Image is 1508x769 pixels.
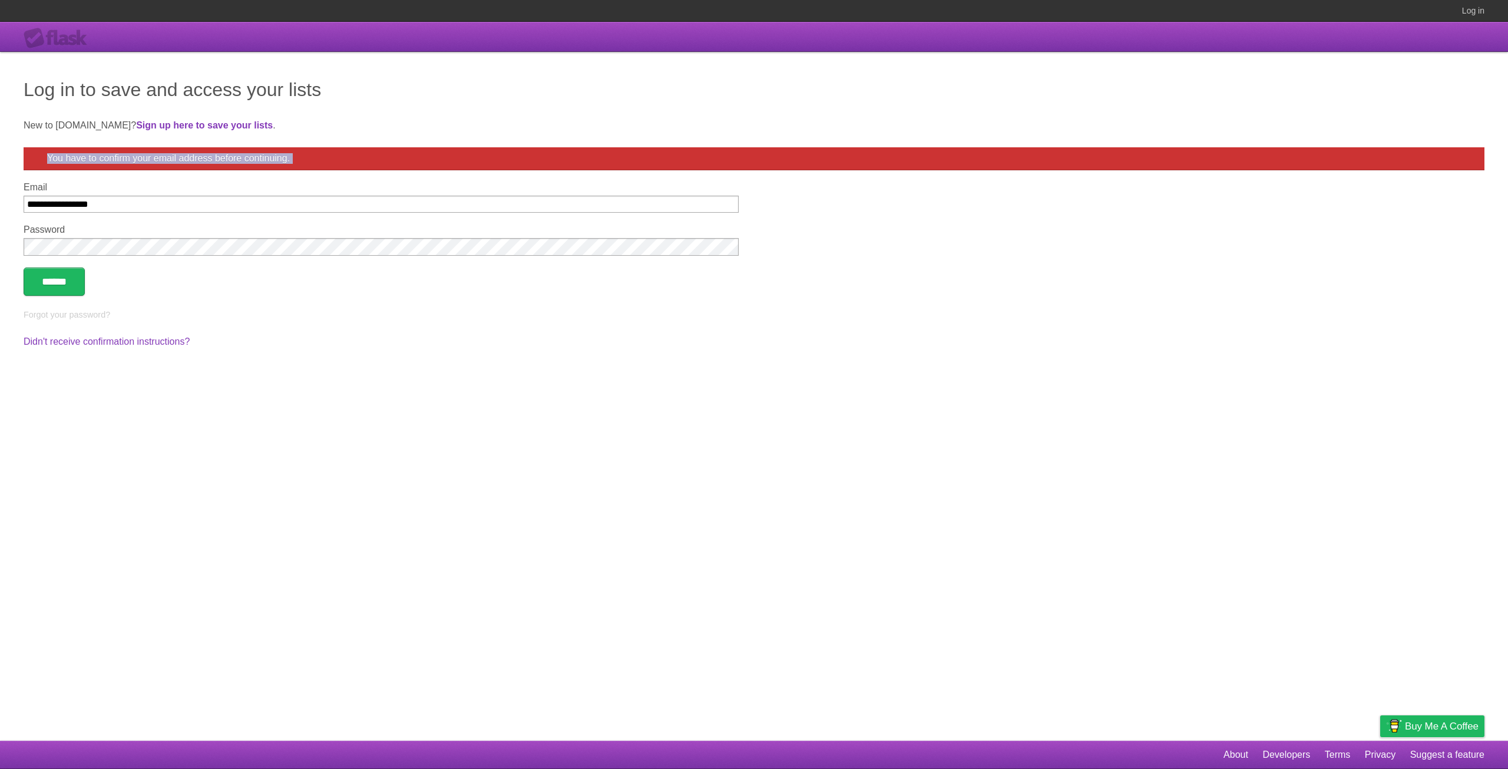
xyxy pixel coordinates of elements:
h1: Log in to save and access your lists [24,75,1484,104]
a: Buy me a coffee [1380,715,1484,737]
a: Didn't receive confirmation instructions? [24,336,190,346]
a: Suggest a feature [1410,744,1484,766]
a: Forgot your password? [24,310,110,319]
a: Terms [1325,744,1351,766]
img: Buy me a coffee [1386,716,1402,736]
a: About [1223,744,1248,766]
label: Email [24,182,739,193]
a: Developers [1262,744,1310,766]
p: New to [DOMAIN_NAME]? . [24,118,1484,133]
a: Privacy [1365,744,1395,766]
label: Password [24,225,739,235]
a: Sign up here to save your lists [136,120,273,130]
div: You have to confirm your email address before continuing. [24,147,1484,170]
span: Buy me a coffee [1405,716,1479,737]
div: Flask [24,28,94,49]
